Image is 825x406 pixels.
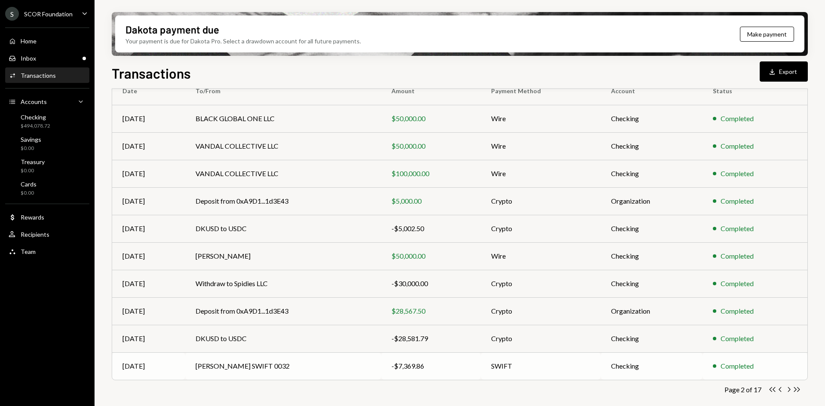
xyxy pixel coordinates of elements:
th: Status [703,77,807,105]
div: Your payment is due for Dakota Pro. Select a drawdown account for all future payments. [125,37,361,46]
th: Payment Method [481,77,601,105]
div: Rewards [21,214,44,221]
a: Treasury$0.00 [5,156,89,176]
td: Wire [481,132,601,160]
div: Page 2 of 17 [724,385,761,394]
div: Recipients [21,231,49,238]
div: Home [21,37,37,45]
td: Checking [601,215,703,242]
button: Make payment [740,27,794,42]
div: Completed [721,333,754,344]
div: [DATE] [122,278,175,289]
td: Crypto [481,270,601,297]
div: Completed [721,196,754,206]
div: [DATE] [122,306,175,316]
a: Rewards [5,209,89,225]
td: Deposit from 0xA9D1...1d3E43 [185,297,381,325]
div: Treasury [21,158,45,165]
div: [DATE] [122,196,175,206]
div: Cards [21,180,37,188]
div: $0.00 [21,189,37,197]
td: [PERSON_NAME] SWIFT 0032 [185,352,381,380]
div: Team [21,248,36,255]
td: SWIFT [481,352,601,380]
div: SCOR Foundation [24,10,73,18]
td: Checking [601,352,703,380]
td: DKUSD to USDC [185,325,381,352]
td: VANDAL COLLECTIVE LLC [185,160,381,187]
div: Completed [721,278,754,289]
td: Crypto [481,297,601,325]
div: -$7,369.86 [391,361,471,371]
td: Organization [601,297,703,325]
td: DKUSD to USDC [185,215,381,242]
div: Inbox [21,55,36,62]
div: $50,000.00 [391,113,471,124]
th: Amount [381,77,481,105]
div: Completed [721,113,754,124]
a: Transactions [5,67,89,83]
a: Home [5,33,89,49]
div: -$28,581.79 [391,333,471,344]
div: Dakota payment due [125,22,219,37]
td: Crypto [481,325,601,352]
div: $0.00 [21,167,45,174]
div: [DATE] [122,113,175,124]
div: [DATE] [122,361,175,371]
td: Checking [601,270,703,297]
div: $100,000.00 [391,168,471,179]
div: $5,000.00 [391,196,471,206]
td: BLACK GLOBAL ONE LLC [185,105,381,132]
div: Completed [721,251,754,261]
td: Organization [601,187,703,215]
div: Savings [21,136,41,143]
td: Checking [601,132,703,160]
a: Recipients [5,226,89,242]
td: Wire [481,160,601,187]
div: $50,000.00 [391,251,471,261]
div: -$30,000.00 [391,278,471,289]
td: Wire [481,105,601,132]
div: [DATE] [122,223,175,234]
td: Checking [601,160,703,187]
div: Completed [721,361,754,371]
div: [DATE] [122,251,175,261]
a: Checking$494,078.72 [5,111,89,131]
div: S [5,7,19,21]
div: $28,567.50 [391,306,471,316]
td: Checking [601,325,703,352]
button: Export [760,61,808,82]
a: Inbox [5,50,89,66]
td: Checking [601,242,703,270]
div: [DATE] [122,141,175,151]
td: [PERSON_NAME] [185,242,381,270]
div: -$5,002.50 [391,223,471,234]
div: Completed [721,223,754,234]
h1: Transactions [112,64,191,82]
div: Completed [721,168,754,179]
th: To/From [185,77,381,105]
td: Wire [481,242,601,270]
td: VANDAL COLLECTIVE LLC [185,132,381,160]
th: Date [112,77,185,105]
div: $0.00 [21,145,41,152]
div: $50,000.00 [391,141,471,151]
a: Accounts [5,94,89,109]
td: Withdraw to Spidies LLC [185,270,381,297]
div: [DATE] [122,333,175,344]
div: Checking [21,113,50,121]
div: Completed [721,306,754,316]
td: Checking [601,105,703,132]
div: Transactions [21,72,56,79]
td: Crypto [481,215,601,242]
div: Completed [721,141,754,151]
th: Account [601,77,703,105]
div: $494,078.72 [21,122,50,130]
a: Cards$0.00 [5,178,89,198]
td: Crypto [481,187,601,215]
div: Accounts [21,98,47,105]
div: [DATE] [122,168,175,179]
td: Deposit from 0xA9D1...1d3E43 [185,187,381,215]
a: Savings$0.00 [5,133,89,154]
a: Team [5,244,89,259]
